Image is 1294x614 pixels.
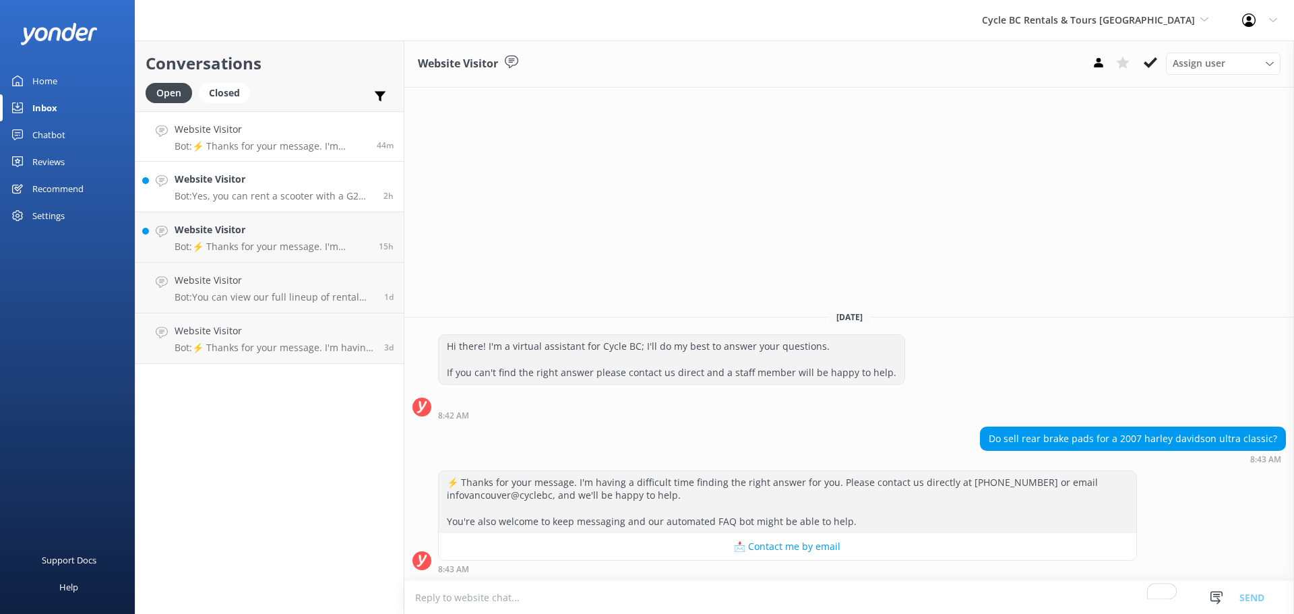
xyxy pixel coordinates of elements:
[175,273,374,288] h4: Website Visitor
[980,454,1286,464] div: Sep 15 2025 08:43am (UTC -07:00) America/Tijuana
[175,190,373,202] p: Bot: Yes, you can rent a scooter with a G2 (Ontario) driver's license as it permits you to drive ...
[438,564,1137,574] div: Sep 15 2025 08:43am (UTC -07:00) America/Tijuana
[418,55,498,73] h3: Website Visitor
[175,324,374,338] h4: Website Visitor
[32,202,65,229] div: Settings
[383,190,394,202] span: Sep 15 2025 07:02am (UTC -07:00) America/Tijuana
[32,67,57,94] div: Home
[175,342,374,354] p: Bot: ⚡ Thanks for your message. I'm having a difficult time finding the right answer for you. Ple...
[59,574,78,601] div: Help
[439,471,1136,533] div: ⚡ Thanks for your message. I'm having a difficult time finding the right answer for you. Please c...
[175,222,369,237] h4: Website Visitor
[404,581,1294,614] textarea: To enrich screen reader interactions, please activate Accessibility in Grammarly extension settings
[828,311,871,323] span: [DATE]
[439,335,904,384] div: Hi there! I'm a virtual assistant for Cycle BC; I'll do my best to answer your questions. If you ...
[175,241,369,253] p: Bot: ⚡ Thanks for your message. I'm having a difficult time finding the right answer for you. Ple...
[1173,56,1225,71] span: Assign user
[175,172,373,187] h4: Website Visitor
[146,85,199,100] a: Open
[438,412,469,420] strong: 8:42 AM
[438,565,469,574] strong: 8:43 AM
[32,175,84,202] div: Recommend
[135,313,404,364] a: Website VisitorBot:⚡ Thanks for your message. I'm having a difficult time finding the right answe...
[42,547,96,574] div: Support Docs
[135,212,404,263] a: Website VisitorBot:⚡ Thanks for your message. I'm having a difficult time finding the right answe...
[981,427,1285,450] div: Do sell rear brake pads for a 2007 harley davidson ultra classic?
[32,121,65,148] div: Chatbot
[20,23,98,45] img: yonder-white-logo.png
[175,140,367,152] p: Bot: ⚡ Thanks for your message. I'm having a difficult time finding the right answer for you. Ple...
[1166,53,1281,74] div: Assign User
[438,410,905,420] div: Sep 15 2025 08:42am (UTC -07:00) America/Tijuana
[199,85,257,100] a: Closed
[384,291,394,303] span: Sep 13 2025 02:13pm (UTC -07:00) America/Tijuana
[146,83,192,103] div: Open
[384,342,394,353] span: Sep 11 2025 03:13pm (UTC -07:00) America/Tijuana
[982,13,1195,26] span: Cycle BC Rentals & Tours [GEOGRAPHIC_DATA]
[135,111,404,162] a: Website VisitorBot:⚡ Thanks for your message. I'm having a difficult time finding the right answe...
[175,122,367,137] h4: Website Visitor
[135,263,404,313] a: Website VisitorBot:You can view our full lineup of rental motorcycles and gear at [URL][DOMAIN_NA...
[439,533,1136,560] button: 📩 Contact me by email
[146,51,394,76] h2: Conversations
[175,291,374,303] p: Bot: You can view our full lineup of rental motorcycles and gear at [URL][DOMAIN_NAME]. For ridin...
[135,162,404,212] a: Website VisitorBot:Yes, you can rent a scooter with a G2 (Ontario) driver's license as it permits...
[199,83,250,103] div: Closed
[1250,456,1281,464] strong: 8:43 AM
[32,94,57,121] div: Inbox
[377,140,394,151] span: Sep 15 2025 08:43am (UTC -07:00) America/Tijuana
[379,241,394,252] span: Sep 14 2025 05:47pm (UTC -07:00) America/Tijuana
[32,148,65,175] div: Reviews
